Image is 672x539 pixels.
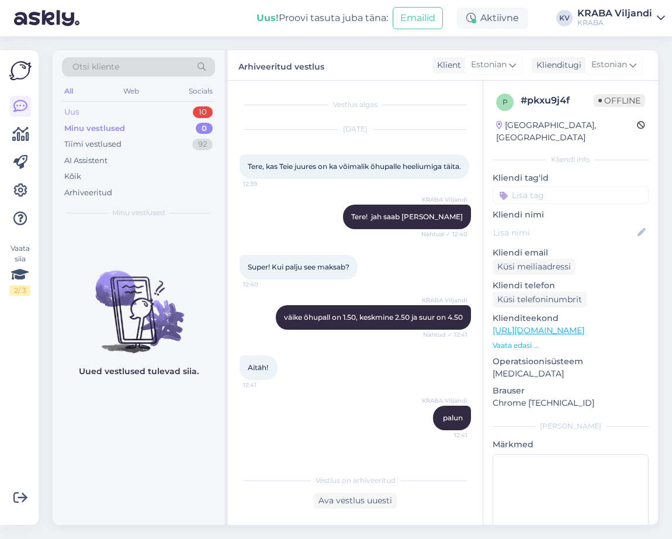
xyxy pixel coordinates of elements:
[591,58,627,71] span: Estonian
[64,187,112,199] div: Arhiveeritud
[422,396,467,405] span: KRABA Viljandi
[521,94,594,108] div: # pkxu9j4f
[556,10,573,26] div: KV
[9,243,30,296] div: Vaata siia
[64,155,108,167] div: AI Assistent
[493,209,649,221] p: Kliendi nimi
[493,154,649,165] div: Kliendi info
[496,119,637,144] div: [GEOGRAPHIC_DATA], [GEOGRAPHIC_DATA]
[257,11,388,25] div: Proovi tasuta juba täna:
[243,381,287,389] span: 12:41
[443,413,463,422] span: palun
[64,139,122,150] div: Tiimi vestlused
[64,171,81,182] div: Kõik
[238,57,324,73] label: Arhiveeritud vestlus
[432,59,461,71] div: Klient
[351,212,463,221] span: Tere! jah saab [PERSON_NAME]
[393,7,443,29] button: Emailid
[421,230,467,239] span: Nähtud ✓ 12:40
[424,431,467,440] span: 12:41
[503,98,508,106] span: p
[493,247,649,259] p: Kliendi email
[240,99,471,110] div: Vestlus algas
[112,208,165,218] span: Minu vestlused
[257,12,279,23] b: Uus!
[423,330,467,339] span: Nähtud ✓ 12:41
[493,355,649,368] p: Operatsioonisüsteem
[243,179,287,188] span: 12:39
[72,61,119,73] span: Otsi kliente
[62,84,75,99] div: All
[493,368,649,380] p: [MEDICAL_DATA]
[493,279,649,292] p: Kliendi telefon
[577,9,652,18] div: KRABA Viljandi
[186,84,215,99] div: Socials
[493,421,649,431] div: [PERSON_NAME]
[532,59,581,71] div: Klienditugi
[493,397,649,409] p: Chrome [TECHNICAL_ID]
[53,250,224,355] img: No chats
[9,60,32,82] img: Askly Logo
[248,363,268,372] span: Aitäh!
[240,124,471,134] div: [DATE]
[422,296,467,305] span: KRABA Viljandi
[314,493,397,509] div: Ava vestlus uuesti
[471,58,507,71] span: Estonian
[493,186,649,204] input: Lisa tag
[243,280,287,289] span: 12:40
[193,106,213,118] div: 10
[493,292,587,307] div: Küsi telefoninumbrit
[316,475,396,486] span: Vestlus on arhiveeritud
[457,8,528,29] div: Aktiivne
[493,226,635,239] input: Lisa nimi
[493,438,649,451] p: Märkmed
[493,325,584,336] a: [URL][DOMAIN_NAME]
[493,385,649,397] p: Brauser
[248,262,349,271] span: Super! Kui palju see maksab?
[493,259,576,275] div: Küsi meiliaadressi
[9,285,30,296] div: 2 / 3
[577,18,652,27] div: KRABA
[196,123,213,134] div: 0
[422,195,467,204] span: KRABA Viljandi
[493,312,649,324] p: Klienditeekond
[594,94,645,107] span: Offline
[493,340,649,351] p: Vaata edasi ...
[493,172,649,184] p: Kliendi tag'id
[192,139,213,150] div: 92
[64,106,79,118] div: Uus
[284,313,463,322] span: väike õhupall on 1.50, keskmine 2.50 ja suur on 4.50
[64,123,125,134] div: Minu vestlused
[79,365,199,378] p: Uued vestlused tulevad siia.
[577,9,665,27] a: KRABA ViljandiKRABA
[121,84,141,99] div: Web
[248,162,461,171] span: Tere, kas Teie juures on ka võimalik õhupalle heeliumiga täita.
